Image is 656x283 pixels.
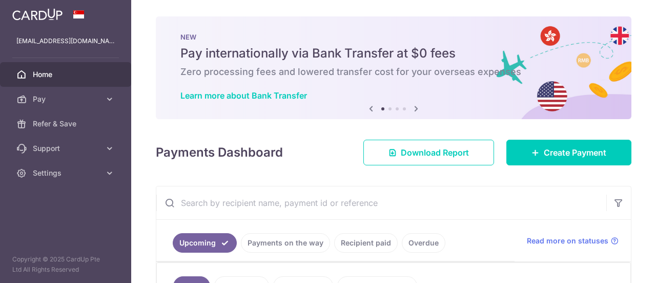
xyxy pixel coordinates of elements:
[33,69,100,80] span: Home
[241,233,330,253] a: Payments on the way
[180,90,307,101] a: Learn more about Bank Transfer
[527,236,608,246] span: Read more on statuses
[180,33,607,41] p: NEW
[33,143,100,154] span: Support
[180,45,607,62] h5: Pay internationally via Bank Transfer at $0 fees
[544,146,606,159] span: Create Payment
[527,236,619,246] a: Read more on statuses
[156,16,631,119] img: Bank transfer banner
[33,94,100,104] span: Pay
[334,233,398,253] a: Recipient paid
[16,36,115,46] p: [EMAIL_ADDRESS][DOMAIN_NAME]
[156,143,283,162] h4: Payments Dashboard
[33,119,100,129] span: Refer & Save
[180,66,607,78] h6: Zero processing fees and lowered transfer cost for your overseas expenses
[401,146,469,159] span: Download Report
[173,233,237,253] a: Upcoming
[33,168,100,178] span: Settings
[506,140,631,165] a: Create Payment
[363,140,494,165] a: Download Report
[156,186,606,219] input: Search by recipient name, payment id or reference
[12,8,63,21] img: CardUp
[402,233,445,253] a: Overdue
